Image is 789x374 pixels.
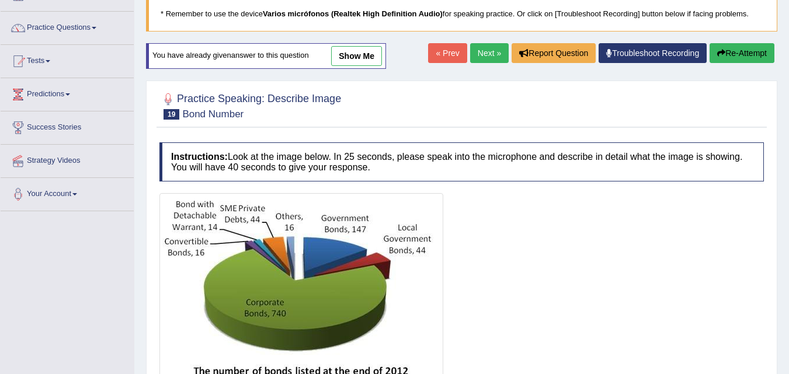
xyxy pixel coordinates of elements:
a: Practice Questions [1,12,134,41]
b: Instructions: [171,152,228,162]
button: Report Question [512,43,596,63]
a: Your Account [1,178,134,207]
a: Predictions [1,78,134,107]
div: You have already given answer to this question [146,43,386,69]
a: « Prev [428,43,467,63]
a: Troubleshoot Recording [599,43,707,63]
span: 19 [164,109,179,120]
small: Bond Number [182,109,244,120]
a: Tests [1,45,134,74]
a: Strategy Videos [1,145,134,174]
h2: Practice Speaking: Describe Image [159,90,341,120]
a: show me [331,46,382,66]
b: Varios micrófonos (Realtek High Definition Audio) [263,9,443,18]
a: Success Stories [1,111,134,141]
h4: Look at the image below. In 25 seconds, please speak into the microphone and describe in detail w... [159,142,764,181]
button: Re-Attempt [710,43,774,63]
a: Next » [470,43,509,63]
